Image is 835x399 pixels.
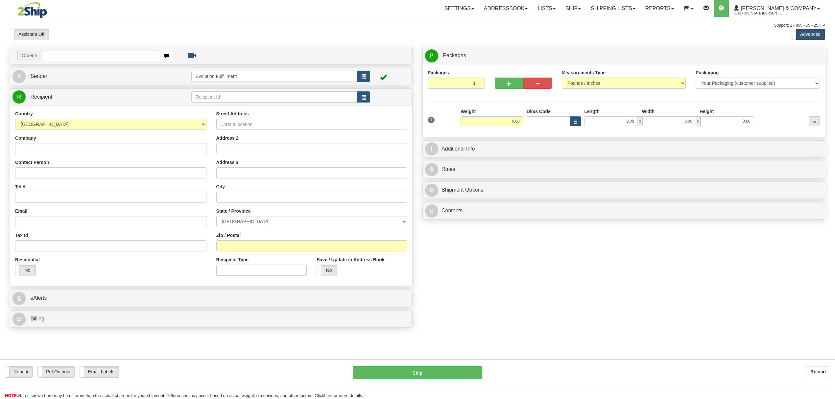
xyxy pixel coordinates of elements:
[806,366,830,377] button: Reload
[216,183,225,190] label: City
[216,232,241,239] label: Zip / Postal
[425,204,823,218] a: CContents
[561,0,586,17] a: Ship
[10,2,55,18] img: logo3042.jpg
[30,295,47,301] span: eAlerts
[428,117,435,123] span: 1
[30,73,47,79] span: Sender
[584,108,600,115] label: Length
[15,265,36,276] label: No
[15,208,27,214] label: Email
[12,90,172,104] a: R Recipient
[425,142,438,155] span: I
[216,110,249,117] label: Street Address
[10,29,49,40] label: Assistant Off
[12,90,26,104] span: R
[324,393,333,398] a: here
[640,0,679,17] a: Reports
[461,108,476,115] label: Weight
[425,49,438,62] span: P
[10,23,825,28] div: Support: 1 - 855 - 55 - 2SHIP
[12,312,410,326] a: B Billing
[586,0,640,17] a: Shipping lists
[12,292,410,305] a: @ eAlerts
[80,366,119,377] label: Email Labels
[317,256,384,263] label: Save / Update in Address Book
[216,256,249,263] label: Recipient Type
[734,10,783,17] span: 3042 / [US_STATE][PERSON_NAME]
[479,0,533,17] a: Addressbook
[216,119,408,130] input: Enter a location
[191,71,357,82] input: Sender Id
[317,265,337,276] label: No
[696,116,701,126] span: x
[527,108,551,115] label: Dims Code
[820,166,834,233] iframe: chat widget
[440,0,479,17] a: Settings
[642,108,655,115] label: Width
[425,204,438,218] span: C
[739,6,817,11] span: [PERSON_NAME] & Company
[729,0,825,17] a: [PERSON_NAME] & Company 3042 / [US_STATE][PERSON_NAME]
[30,316,44,321] span: Billing
[700,108,714,115] label: Height
[425,49,823,62] a: P Packages
[425,163,823,176] a: $Rates
[428,69,449,76] label: Packages
[443,53,466,58] span: Packages
[15,110,33,117] label: Country
[30,94,52,100] span: Recipient
[533,0,560,17] a: Lists
[810,369,826,374] b: Reload
[5,393,18,398] span: NOTE:
[17,50,41,61] span: Order #
[216,208,251,214] label: State / Province
[425,142,823,156] a: IAdditional Info
[15,135,36,141] label: Company
[12,70,26,83] span: S
[12,70,191,83] a: S Sender
[15,256,40,263] label: Residential
[12,313,26,326] span: B
[191,91,357,103] input: Recipient Id
[696,69,719,76] label: Packaging
[216,135,239,141] label: Address 2
[15,183,25,190] label: Tel #
[12,292,26,305] span: @
[15,232,28,239] label: Tax Id
[38,366,75,377] label: Put On hold
[425,184,438,197] span: O
[425,163,438,176] span: $
[638,116,642,126] span: x
[562,69,606,76] label: Measurements Type
[792,29,825,40] label: Advanced
[5,366,33,377] label: Repeat
[353,366,482,379] button: Ship
[15,159,49,166] label: Contact Person
[809,116,820,126] div: ...
[216,159,239,166] label: Address 3
[425,183,823,197] a: OShipment Options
